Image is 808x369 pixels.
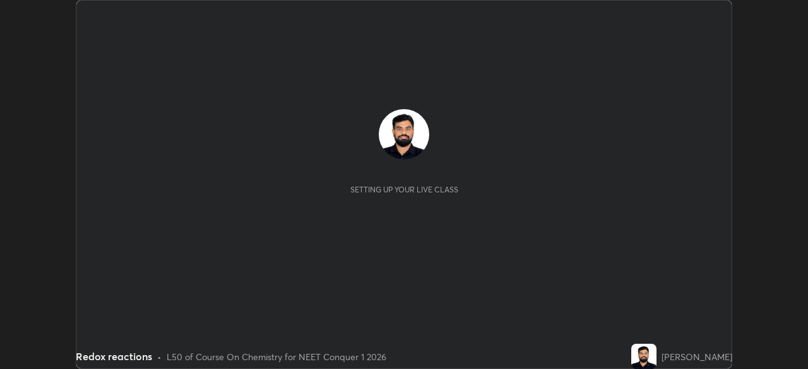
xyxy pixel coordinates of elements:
[662,350,732,363] div: [PERSON_NAME]
[167,350,386,363] div: L50 of Course On Chemistry for NEET Conquer 1 2026
[76,349,152,364] div: Redox reactions
[350,185,458,194] div: Setting up your live class
[379,109,429,160] img: 4925d321413647ba8554cd8cd00796ad.jpg
[631,344,656,369] img: 4925d321413647ba8554cd8cd00796ad.jpg
[157,350,162,363] div: •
